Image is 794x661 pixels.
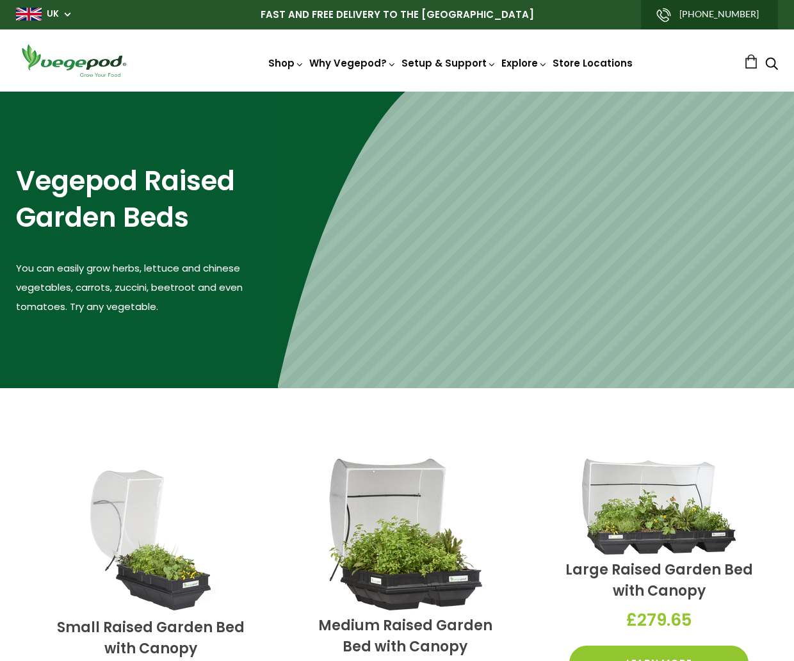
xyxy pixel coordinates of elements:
[559,601,759,639] div: £279.65
[16,42,131,79] img: Vegepod
[268,56,304,70] a: Shop
[582,459,736,555] img: Large Raised Garden Bed with Canopy
[16,8,42,20] img: gb_large.png
[328,459,482,610] img: Medium Raised Garden Bed with Canopy
[501,56,547,70] a: Explore
[309,56,396,70] a: Why Vegepod?
[765,58,778,72] a: Search
[57,617,245,658] a: Small Raised Garden Bed with Canopy
[565,560,753,601] a: Large Raised Garden Bed with Canopy
[16,259,278,316] p: You can easily grow herbs, lettuce and chinese vegetables, carrots, zuccini, beetroot and even to...
[77,459,224,612] img: Small Raised Garden Bed with Canopy
[318,616,492,657] a: Medium Raised Garden Bed with Canopy
[553,56,633,70] a: Store Locations
[47,8,59,20] a: UK
[401,56,496,70] a: Setup & Support
[16,163,278,236] h2: Vegepod Raised Garden Beds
